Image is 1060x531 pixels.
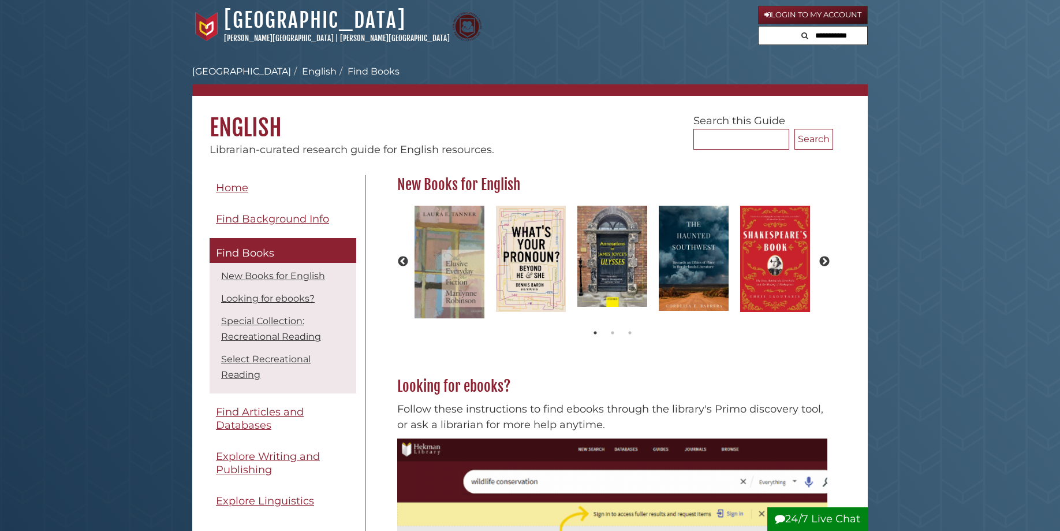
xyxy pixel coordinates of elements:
[340,34,450,43] a: [PERSON_NAME][GEOGRAPHIC_DATA]
[221,293,315,304] a: Looking for ebooks?
[589,327,601,339] button: 1 of 2
[453,12,482,41] img: Calvin Theological Seminary
[210,444,356,482] a: Explore Writing and Publishing
[192,12,221,41] img: Calvin University
[216,213,329,225] span: Find Background Info
[216,181,248,194] span: Home
[302,66,337,77] a: English
[192,66,291,77] a: [GEOGRAPHIC_DATA]
[216,450,320,476] span: Explore Writing and Publishing
[216,406,304,432] span: Find Articles and Databases
[216,247,274,259] span: Find Books
[391,377,833,396] h2: Looking for ebooks?
[210,399,356,438] a: Find Articles and Databases
[490,200,572,318] img: What's Your Pronoun? Beyond He and She
[210,238,356,263] a: Find Books
[391,176,833,194] h2: New Books for English
[221,354,311,380] a: Select Recreational Reading
[221,270,325,281] a: New Books for English
[397,402,827,433] p: Follow these instructions to find ebooks through the library's Primo discovery tool, or ask a lib...
[624,327,636,339] button: 3 of 2
[758,6,868,24] a: Login to My Account
[798,27,812,42] button: Search
[767,507,868,531] button: 24/7 Live Chat
[210,175,356,520] div: Guide Pages
[192,96,868,142] h1: English
[221,315,321,342] a: Special Collection: Recreational Reading
[210,206,356,232] a: Find Background Info
[216,495,314,507] span: Explore Linguistics
[210,175,356,201] a: Home
[192,65,868,96] nav: breadcrumb
[572,200,653,313] img: Annotations to James Joyce's Ulysses
[819,256,830,268] button: Next
[210,488,356,514] a: Explore Linguistics
[397,256,409,268] button: Previous
[801,32,808,39] i: Search
[409,200,490,324] img: The Elusive Everyday in the Fiction of Marilynne Robinson
[794,129,833,150] button: Search
[337,65,400,79] li: Find Books
[607,327,618,339] button: 2 of 2
[224,8,406,33] a: [GEOGRAPHIC_DATA]
[210,143,494,156] span: Librarian-curated research guide for English resources.
[335,34,338,43] span: |
[224,34,334,43] a: [PERSON_NAME][GEOGRAPHIC_DATA]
